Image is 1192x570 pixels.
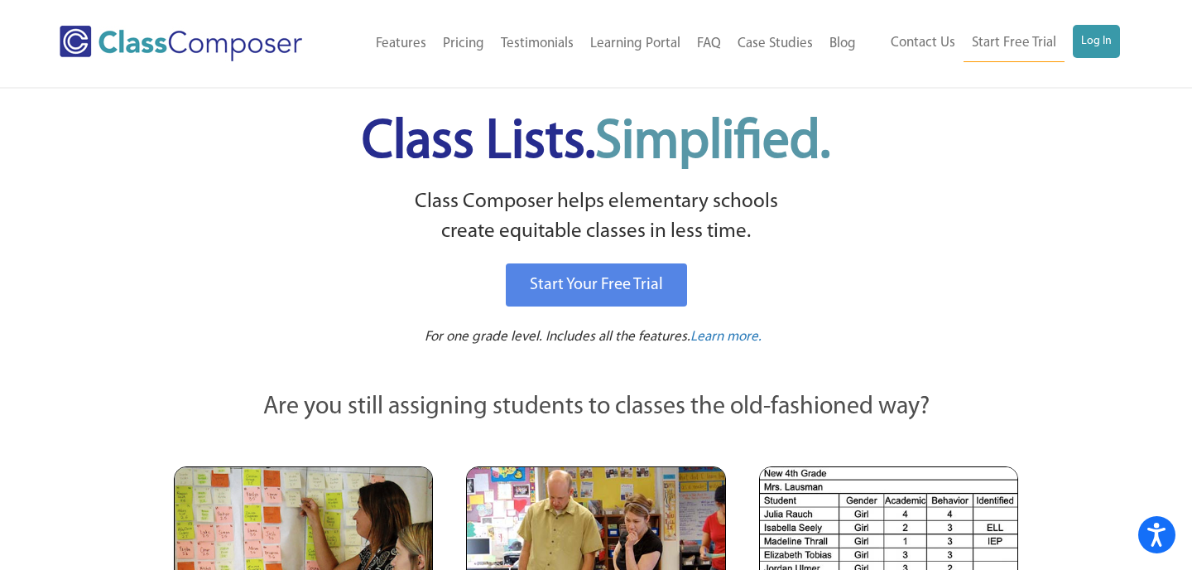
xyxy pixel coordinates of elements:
a: Start Free Trial [964,25,1065,62]
span: Class Lists. [362,116,830,170]
a: Start Your Free Trial [506,263,687,307]
nav: Header Menu [340,26,864,62]
a: Blog [821,26,864,62]
a: FAQ [689,26,729,62]
span: Simplified. [595,116,830,170]
p: Are you still assigning students to classes the old-fashioned way? [174,389,1018,426]
a: Contact Us [882,25,964,61]
a: Case Studies [729,26,821,62]
nav: Header Menu [864,25,1120,62]
a: Pricing [435,26,493,62]
a: Learn more. [690,327,762,348]
a: Log In [1073,25,1120,58]
a: Learning Portal [582,26,689,62]
p: Class Composer helps elementary schools create equitable classes in less time. [171,187,1021,248]
a: Testimonials [493,26,582,62]
span: Learn more. [690,330,762,344]
span: For one grade level. Includes all the features. [425,330,690,344]
a: Features [368,26,435,62]
span: Start Your Free Trial [530,277,663,293]
img: Class Composer [60,26,302,61]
